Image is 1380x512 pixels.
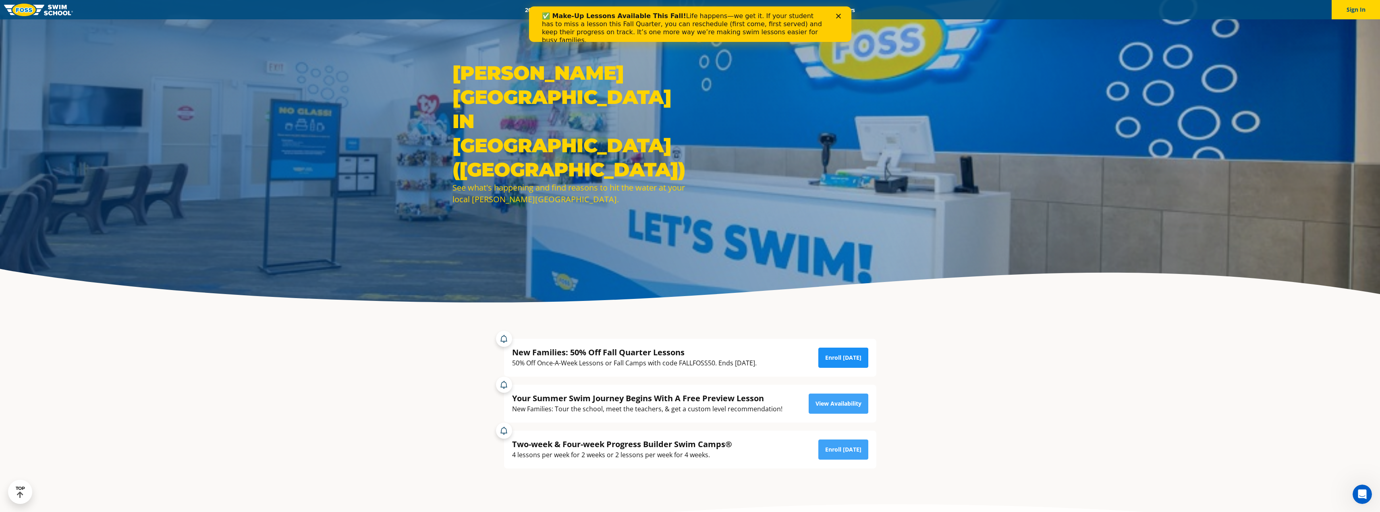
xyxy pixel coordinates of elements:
[307,7,315,12] div: Close
[512,358,757,369] div: 50% Off Once-A-Week Lessons or Fall Camps with code FALLFOSS50. Ends [DATE].
[518,6,569,14] a: 2025 Calendar
[718,6,803,14] a: Swim Like [PERSON_NAME]
[512,404,782,415] div: New Families: Tour the school, meet the teachers, & get a custom level recommendation!
[512,450,732,460] div: 4 lessons per week for 2 weeks or 2 lessons per week for 4 weeks.
[512,393,782,404] div: Your Summer Swim Journey Begins With A Free Preview Lesson
[803,6,828,14] a: Blog
[512,347,757,358] div: New Families: 50% Off Fall Quarter Lessons
[818,439,868,460] a: Enroll [DATE]
[529,6,851,42] iframe: Intercom live chat banner
[452,182,686,205] div: See what's happening and find reasons to hit the water at your local [PERSON_NAME][GEOGRAPHIC_DATA].
[13,6,157,13] b: ✅ Make-Up Lessons Available This Fall!
[809,394,868,414] a: View Availability
[452,61,686,182] h1: [PERSON_NAME][GEOGRAPHIC_DATA] in [GEOGRAPHIC_DATA] ([GEOGRAPHIC_DATA])
[818,348,868,368] a: Enroll [DATE]
[673,6,718,14] a: About FOSS
[4,4,73,16] img: FOSS Swim School Logo
[1353,485,1372,504] iframe: Intercom live chat
[16,486,25,498] div: TOP
[512,439,732,450] div: Two-week & Four-week Progress Builder Swim Camps®
[13,6,297,38] div: Life happens—we get it. If your student has to miss a lesson this Fall Quarter, you can reschedul...
[602,6,673,14] a: Swim Path® Program
[828,6,862,14] a: Careers
[569,6,602,14] a: Schools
